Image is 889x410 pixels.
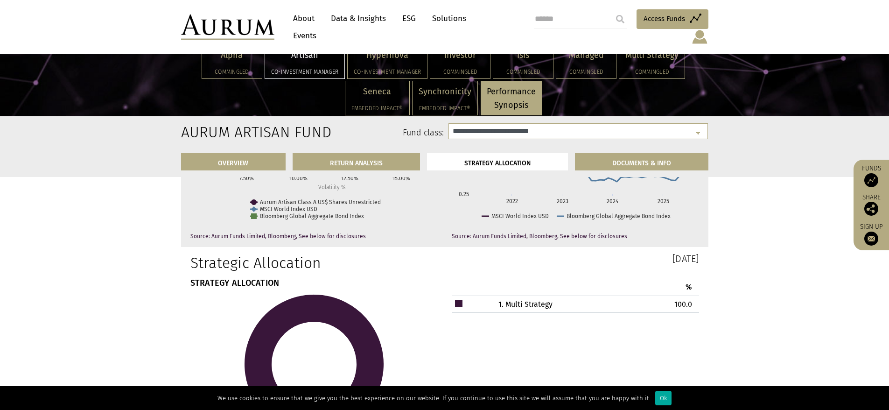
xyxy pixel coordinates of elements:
h5: Commingled [625,69,679,75]
text: 2022 [506,198,518,205]
text: 15.00% [392,175,410,182]
td: 1. Multi Strategy [475,296,618,313]
a: RETURN ANALYSIS [293,153,420,170]
h2: Aurum Artisan Fund [181,123,257,141]
a: Solutions [427,10,471,27]
text: 7.50% [239,175,254,182]
div: Ok [655,391,672,405]
a: Events [288,27,316,44]
img: account-icon.svg [691,29,708,45]
h5: Commingled [499,69,547,75]
a: Funds [858,164,884,187]
a: OVERVIEW [181,153,286,170]
label: Fund class: [271,127,444,139]
h1: Strategic Allocation [190,254,438,272]
p: Hypernova [354,49,421,62]
a: About [288,10,319,27]
span: Access Funds [644,13,685,24]
p: Investor [436,49,484,62]
p: Seneca [351,85,403,99]
strong: STRATEGY ALLOCATION [190,278,280,288]
text: MSCI World Index USD [491,213,549,219]
p: Synchronicity [419,85,471,99]
a: DOCUMENTS & INFO [575,153,708,170]
text: 2023 [556,198,568,205]
p: Source: Aurum Funds Limited, Bloomberg, See below for disclosures [190,233,438,240]
p: Isis [499,49,547,62]
img: Share this post [864,202,878,216]
h5: Embedded Impact® [351,106,403,111]
h5: Commingled [208,69,256,75]
a: Access Funds [637,9,708,29]
h5: Commingled [562,69,610,75]
p: Multi Strategy [625,49,679,62]
h5: Co-investment Manager [354,69,421,75]
text: 2025 [657,198,669,205]
p: Source: Aurum Funds Limited, Bloomberg, See below for disclosures [452,233,699,240]
h5: Co-investment Manager [271,69,338,75]
text: MSCI World Index USD [260,206,317,212]
text: Bloomberg Global Aggregate Bond Index [260,213,364,219]
text: Volatility % [318,184,346,191]
text: Aurum Artisan Class A US$ Shares Unrestricted [260,199,381,205]
a: ESG [398,10,420,27]
h5: Embedded Impact® [419,106,471,111]
th: % [618,279,699,296]
a: Data & Insights [326,10,391,27]
img: Sign up to our newsletter [864,232,878,246]
text: 12.50% [341,175,358,182]
text: -0.25 [456,191,469,198]
td: 100.0 [618,296,699,313]
text: 2024 [607,198,619,205]
p: Performance Synopsis [487,85,536,112]
p: Artisan [271,49,338,62]
h5: Commingled [436,69,484,75]
text: 10.00% [289,175,307,182]
p: Alpha [208,49,256,62]
input: Submit [611,10,630,28]
img: Access Funds [864,173,878,187]
text: Bloomberg Global Aggregate Bond Index [566,213,670,219]
img: Aurum [181,14,274,40]
h3: [DATE] [452,254,699,263]
a: Sign up [858,223,884,246]
p: Managed [562,49,610,62]
div: Share [858,194,884,216]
